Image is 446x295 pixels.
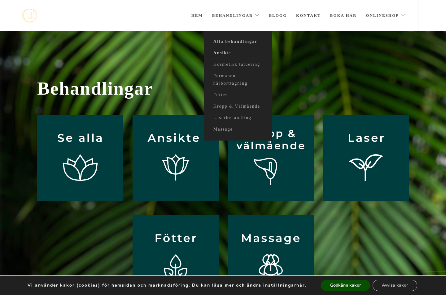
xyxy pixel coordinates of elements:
button: här [296,283,305,288]
a: Permanent hårborttagning [204,70,272,89]
a: Kropp & Välmående [204,101,272,112]
button: Godkänn kakor [321,280,370,291]
button: Avvisa kakor [373,280,417,291]
img: mjstudio [22,9,37,23]
p: Vi använder kakor (cookies) för hemsidan och marknadsföring. Du kan läsa mer och ändra inställnin... [28,283,306,288]
a: mjstudio mjstudio mjstudio [22,9,37,23]
span: Behandlingar [37,78,409,99]
a: Massage [204,124,272,135]
a: Alla behandlingar [204,36,272,47]
a: Fötter [204,89,272,101]
a: Ansikte [204,47,272,59]
a: Kosmetisk tatuering [204,59,272,70]
a: Laserbehandling [204,112,272,124]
